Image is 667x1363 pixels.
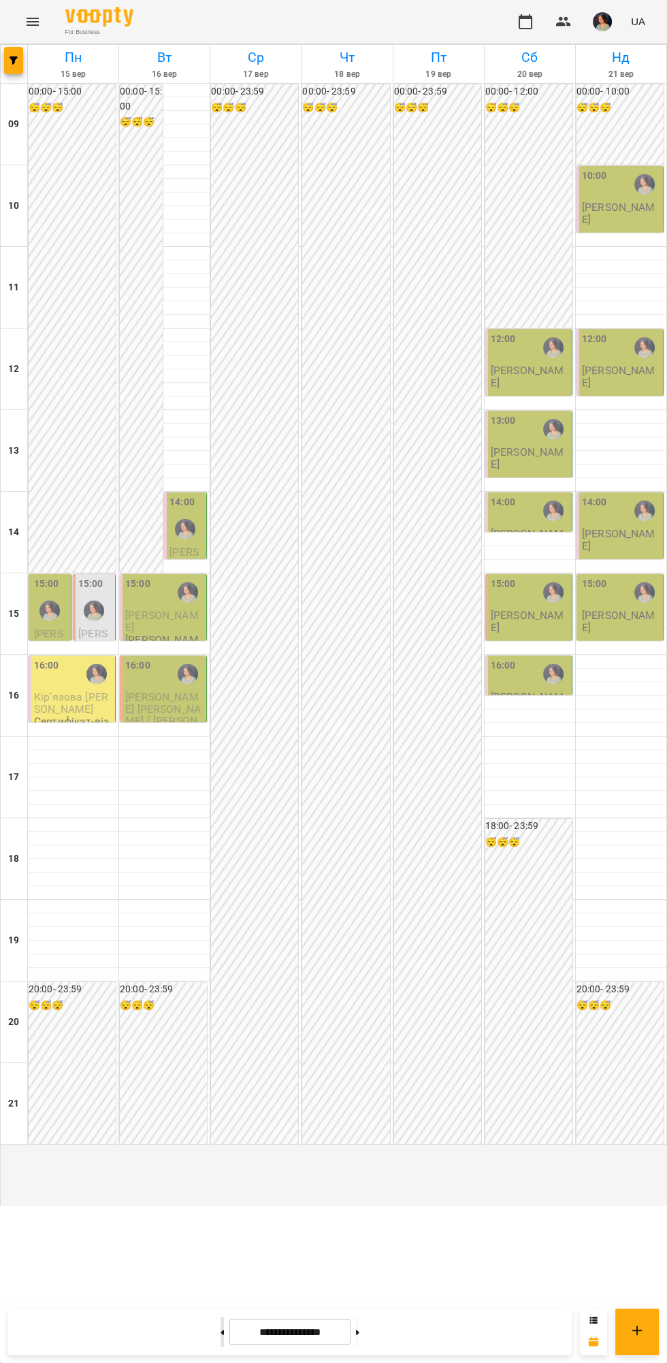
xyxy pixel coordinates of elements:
span: [PERSON_NAME] (мама [PERSON_NAME]) [78,627,111,711]
span: [PERSON_NAME] (мама [PERSON_NAME]) [34,627,67,711]
label: 12:00 [582,332,607,347]
div: Ніколь [фоно] [86,664,107,684]
label: 12:00 [491,332,516,347]
img: Ніколь [фоно] [543,419,564,439]
h6: 20 [8,1015,19,1030]
p: [PERSON_NAME] [582,609,660,633]
img: e7cc86ff2ab213a8ed988af7ec1c5bbe.png [593,12,612,31]
h6: 17 вер [212,68,299,81]
h6: 😴😴😴 [302,101,389,116]
img: Ніколь [фоно] [543,337,564,358]
p: [PERSON_NAME] [491,365,569,388]
p: [PERSON_NAME] [491,446,569,470]
img: Ніколь [фоно] [543,501,564,521]
h6: 18 [8,852,19,866]
h6: 00:00 - 23:59 [211,84,298,99]
p: [PERSON_NAME] [491,691,569,715]
h6: 13 [8,443,19,458]
label: 13:00 [491,414,516,428]
h6: 00:00 - 15:00 [120,84,163,114]
span: UA [631,14,645,29]
h6: 16 [8,688,19,703]
img: Ніколь [фоно] [175,519,195,539]
button: UA [625,9,651,34]
h6: 20:00 - 23:59 [29,982,116,997]
h6: 18:00 - 23:59 [485,819,572,834]
h6: 17 [8,770,19,785]
p: [PERSON_NAME] [491,609,569,633]
h6: 21 [8,1096,19,1111]
h6: 16 вер [121,68,208,81]
span: [PERSON_NAME] [125,609,199,633]
label: 15:00 [582,577,607,592]
label: 10:00 [582,169,607,184]
h6: 12 [8,362,19,377]
p: [PERSON_NAME] [582,528,660,552]
h6: 11 [8,280,19,295]
h6: 😴😴😴 [576,998,664,1013]
label: 16:00 [34,658,59,673]
img: Ніколь [фоно] [634,174,655,195]
p: [PERSON_NAME] [491,528,569,552]
h6: 😴😴😴 [485,835,572,850]
button: Menu [16,5,49,38]
label: 16:00 [491,658,516,673]
h6: 😴😴😴 [394,101,481,116]
h6: 20:00 - 23:59 [576,982,664,997]
h6: 😴😴😴 [576,101,664,116]
label: 15:00 [491,577,516,592]
label: 14:00 [582,495,607,510]
h6: 00:00 - 23:59 [394,84,481,99]
h6: 09 [8,117,19,132]
h6: 19 [8,933,19,948]
label: 16:00 [125,658,150,673]
h6: 00:00 - 15:00 [29,84,116,99]
span: For Business [65,28,133,37]
img: Ніколь [фоно] [634,582,655,603]
h6: 😴😴😴 [211,101,298,116]
h6: 19 вер [395,68,482,81]
img: Ніколь [фоно] [634,337,655,358]
h6: 15 [8,607,19,622]
p: [PERSON_NAME] [582,365,660,388]
img: Ніколь [фоно] [543,582,564,603]
h6: Нд [578,47,664,68]
h6: 00:00 - 12:00 [485,84,572,99]
img: Voopty Logo [65,7,133,27]
h6: 15 вер [30,68,116,81]
h6: 20:00 - 23:59 [120,982,207,997]
label: 14:00 [491,495,516,510]
h6: Ср [212,47,299,68]
h6: Чт [304,47,390,68]
img: Ніколь [фоно] [39,601,60,621]
div: Ніколь [фоно] [84,601,104,621]
p: [PERSON_NAME] [582,201,660,225]
h6: Вт [121,47,208,68]
img: Ніколь [фоно] [543,664,564,684]
img: Ніколь [фоно] [178,664,198,684]
h6: Пт [395,47,482,68]
h6: 10 [8,199,19,214]
img: Ніколь [фоно] [178,582,198,603]
label: 15:00 [125,577,150,592]
h6: 😴😴😴 [29,998,116,1013]
h6: 😴😴😴 [120,998,207,1013]
h6: Сб [487,47,573,68]
h6: 14 [8,525,19,540]
h6: 20 вер [487,68,573,81]
img: Ніколь [фоно] [634,501,655,521]
span: [PERSON_NAME] [PERSON_NAME] ( [PERSON_NAME]) [125,690,202,739]
h6: Пн [30,47,116,68]
h6: 00:00 - 10:00 [576,84,664,99]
